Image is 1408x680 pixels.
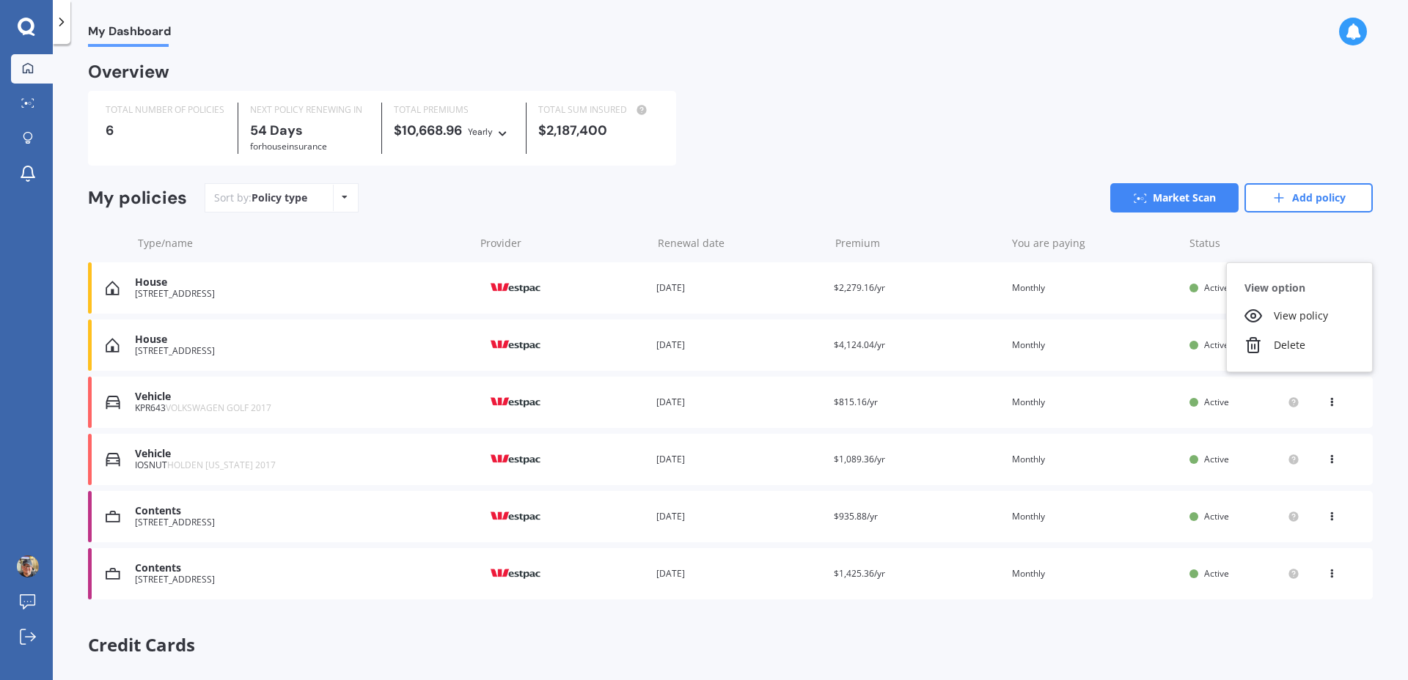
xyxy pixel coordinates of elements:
div: TOTAL PREMIUMS [394,103,514,117]
span: $4,124.04/yr [834,339,885,351]
div: [DATE] [656,509,822,524]
div: Monthly [1012,281,1178,295]
span: $1,089.36/yr [834,453,885,465]
div: $10,668.96 [394,123,514,139]
img: Westpac [479,446,552,473]
div: [STREET_ADDRESS] [135,517,467,528]
div: [DATE] [656,338,822,352]
div: NEXT POLICY RENEWING IN [250,103,370,117]
img: Westpac [479,503,552,531]
div: KPR643 [135,403,467,413]
div: Vehicle [135,391,467,403]
div: [STREET_ADDRESS] [135,289,467,299]
div: Contents [135,562,467,574]
div: [STREET_ADDRESS] [135,346,467,356]
img: Westpac [479,388,552,416]
div: [STREET_ADDRESS] [135,574,467,585]
div: View option [1227,275,1372,301]
div: Type/name [138,236,469,251]
span: VOLKSWAGEN GOLF 2017 [166,402,271,414]
span: My Dashboard [88,24,171,44]
div: Delete [1227,330,1372,360]
div: Monthly [1012,566,1178,581]
div: TOTAL NUMBER OF POLICIES [106,103,226,117]
div: Renewal date [658,236,824,251]
span: Credit Cards [88,635,1373,656]
div: [DATE] [656,395,822,410]
span: Active [1204,396,1229,408]
div: 6 [106,123,226,138]
div: House [135,333,467,346]
a: Market Scan [1110,183,1239,212]
img: Westpac [479,331,552,359]
img: House [106,281,120,295]
span: for House insurance [250,140,327,152]
span: $1,425.36/yr [834,567,885,580]
b: 54 Days [250,122,303,139]
div: My policies [88,188,187,209]
span: Active [1204,453,1229,465]
img: Westpac [479,560,552,588]
div: Monthly [1012,452,1178,467]
div: TOTAL SUM INSURED [538,103,659,117]
div: [DATE] [656,452,822,467]
div: [DATE] [656,281,822,295]
img: Contents [106,509,120,524]
div: Monthly [1012,509,1178,524]
a: Add policy [1244,183,1373,212]
img: Westpac [479,274,552,302]
div: You are paying [1012,236,1178,251]
div: IOSNUT [135,460,467,470]
img: Vehicle [106,395,120,410]
div: Status [1189,236,1299,251]
div: Premium [835,236,1001,251]
div: [DATE] [656,566,822,581]
span: HOLDEN [US_STATE] 2017 [167,459,276,471]
div: Monthly [1012,338,1178,352]
div: Provider [480,236,646,251]
div: View policy [1227,301,1372,330]
div: Monthly [1012,395,1178,410]
div: $2,187,400 [538,123,659,138]
img: House [106,338,120,352]
span: Active [1204,339,1229,351]
span: $2,279.16/yr [834,281,885,294]
div: Yearly [468,125,493,139]
img: Vehicle [106,452,120,467]
div: Contents [135,505,467,517]
div: Policy type [252,191,307,205]
span: $935.88/yr [834,510,878,522]
img: Contents [106,566,120,581]
span: $815.16/yr [834,396,878,408]
span: Active [1204,281,1229,294]
div: Sort by: [214,191,307,205]
span: Active [1204,510,1229,522]
div: Vehicle [135,448,467,460]
div: Overview [88,64,169,79]
div: House [135,276,467,289]
span: Active [1204,567,1229,580]
img: ACg8ocJr9JXakoYzT46gh2yoz4IJKoWDPhJoSx_1KvV3tH3DlDhh12v9ZA=s96-c [17,555,39,577]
